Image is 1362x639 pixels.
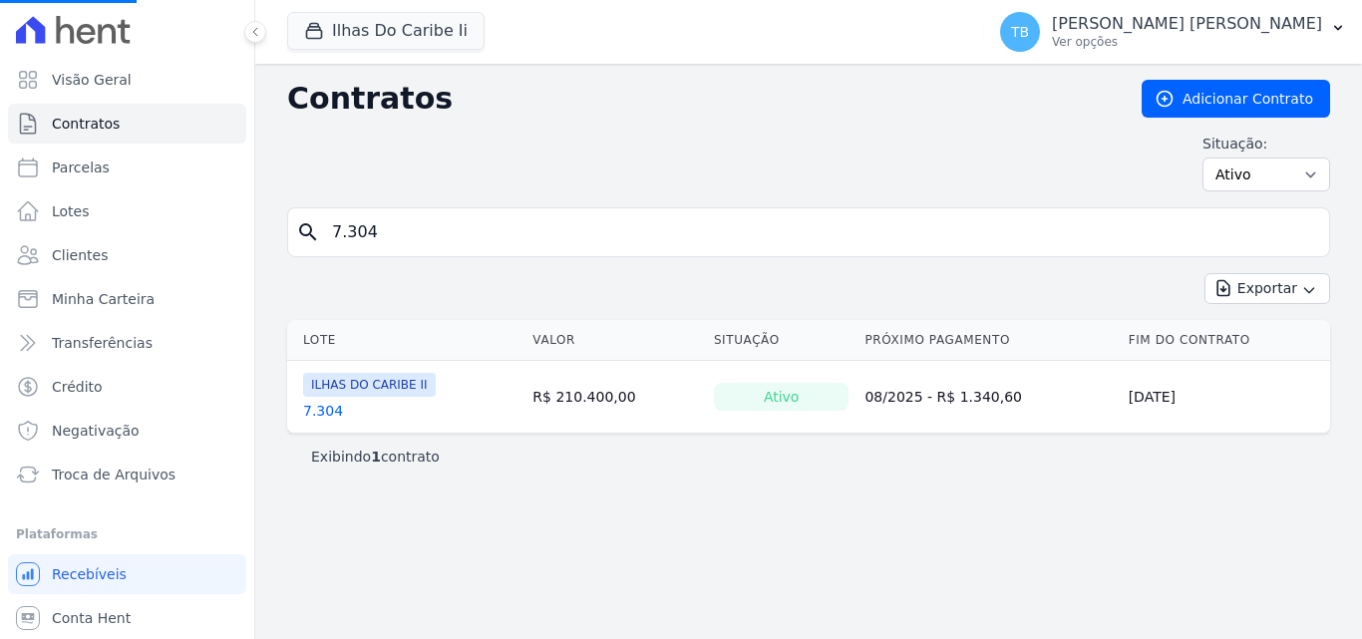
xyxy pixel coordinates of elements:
[8,598,246,638] a: Conta Hent
[52,421,140,441] span: Negativação
[706,320,857,361] th: Situação
[984,4,1362,60] button: TB [PERSON_NAME] [PERSON_NAME] Ver opções
[371,449,381,465] b: 1
[8,455,246,494] a: Troca de Arquivos
[714,383,850,411] div: Ativo
[8,235,246,275] a: Clientes
[1202,134,1330,154] label: Situação:
[303,373,436,397] span: ILHAS DO CARIBE II
[1011,25,1029,39] span: TB
[320,212,1321,252] input: Buscar por nome do lote
[52,564,127,584] span: Recebíveis
[52,377,103,397] span: Crédito
[8,148,246,187] a: Parcelas
[296,220,320,244] i: search
[303,401,343,421] a: 7.304
[52,333,153,353] span: Transferências
[8,411,246,451] a: Negativação
[856,320,1120,361] th: Próximo Pagamento
[52,289,155,309] span: Minha Carteira
[8,104,246,144] a: Contratos
[1121,361,1330,434] td: [DATE]
[52,608,131,628] span: Conta Hent
[8,323,246,363] a: Transferências
[1121,320,1330,361] th: Fim do Contrato
[1204,273,1330,304] button: Exportar
[8,554,246,594] a: Recebíveis
[864,389,1022,405] a: 08/2025 - R$ 1.340,60
[52,465,175,484] span: Troca de Arquivos
[524,320,706,361] th: Valor
[52,70,132,90] span: Visão Geral
[1052,34,1322,50] p: Ver opções
[8,367,246,407] a: Crédito
[524,361,706,434] td: R$ 210.400,00
[1052,14,1322,34] p: [PERSON_NAME] [PERSON_NAME]
[287,320,524,361] th: Lote
[287,12,485,50] button: Ilhas Do Caribe Ii
[52,245,108,265] span: Clientes
[1142,80,1330,118] a: Adicionar Contrato
[8,60,246,100] a: Visão Geral
[52,158,110,177] span: Parcelas
[287,81,1110,117] h2: Contratos
[16,522,238,546] div: Plataformas
[311,447,440,467] p: Exibindo contrato
[8,279,246,319] a: Minha Carteira
[52,201,90,221] span: Lotes
[52,114,120,134] span: Contratos
[8,191,246,231] a: Lotes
